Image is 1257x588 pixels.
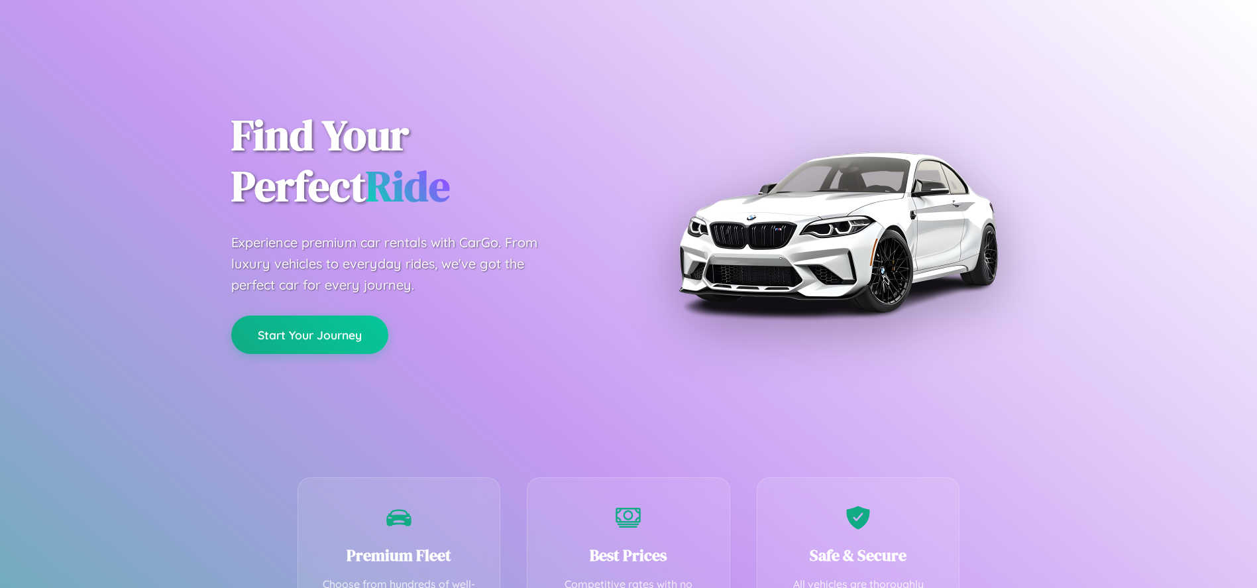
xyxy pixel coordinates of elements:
h3: Premium Fleet [318,544,480,566]
img: Premium BMW car rental vehicle [672,66,1003,398]
span: Ride [366,157,450,215]
h3: Best Prices [547,544,710,566]
h1: Find Your Perfect [231,110,609,212]
button: Start Your Journey [231,316,388,354]
h3: Safe & Secure [777,544,940,566]
p: Experience premium car rentals with CarGo. From luxury vehicles to everyday rides, we've got the ... [231,232,563,296]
